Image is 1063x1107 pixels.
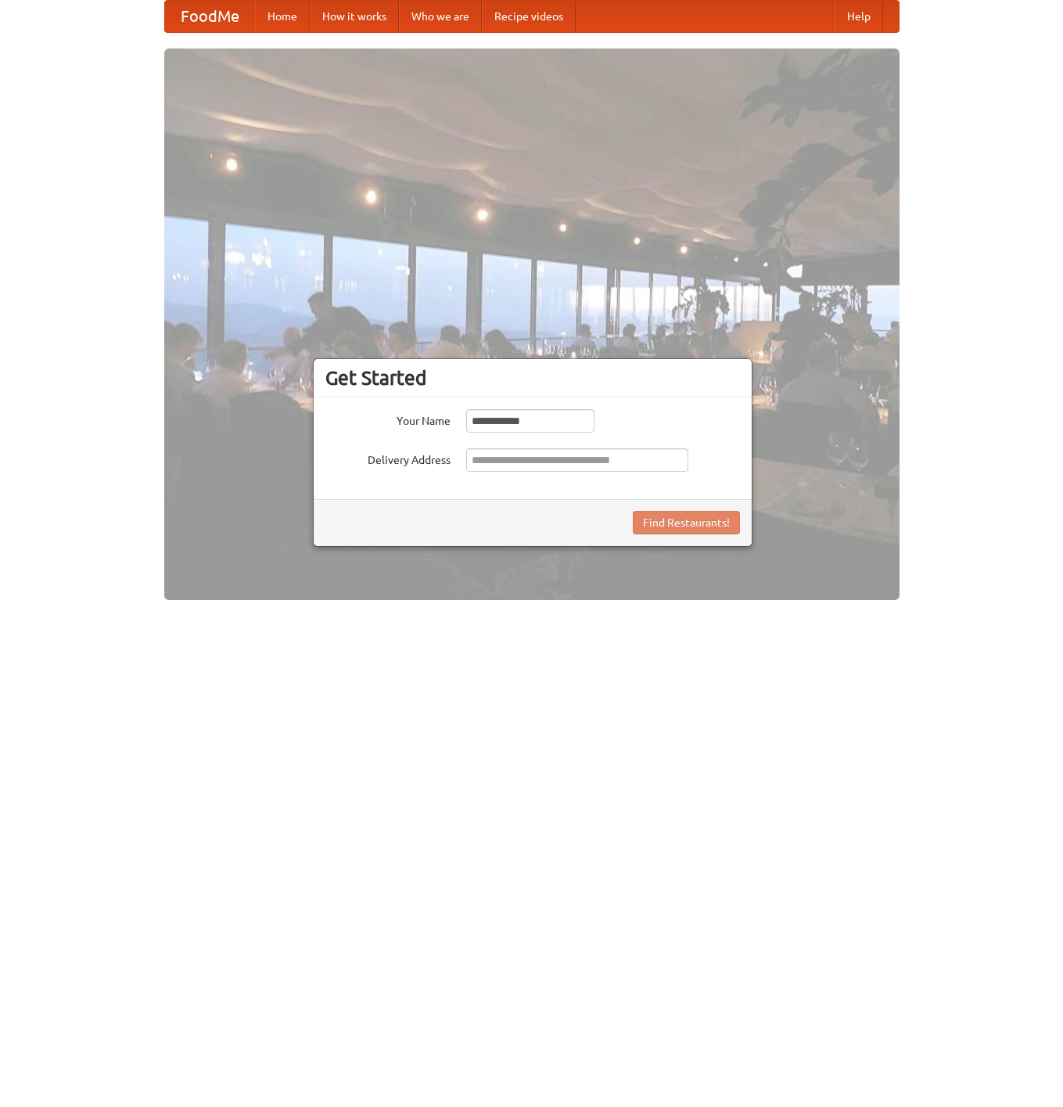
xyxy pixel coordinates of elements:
[325,409,451,429] label: Your Name
[633,511,740,534] button: Find Restaurants!
[835,1,883,32] a: Help
[255,1,310,32] a: Home
[482,1,576,32] a: Recipe videos
[325,448,451,468] label: Delivery Address
[165,1,255,32] a: FoodMe
[325,366,740,390] h3: Get Started
[310,1,399,32] a: How it works
[399,1,482,32] a: Who we are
